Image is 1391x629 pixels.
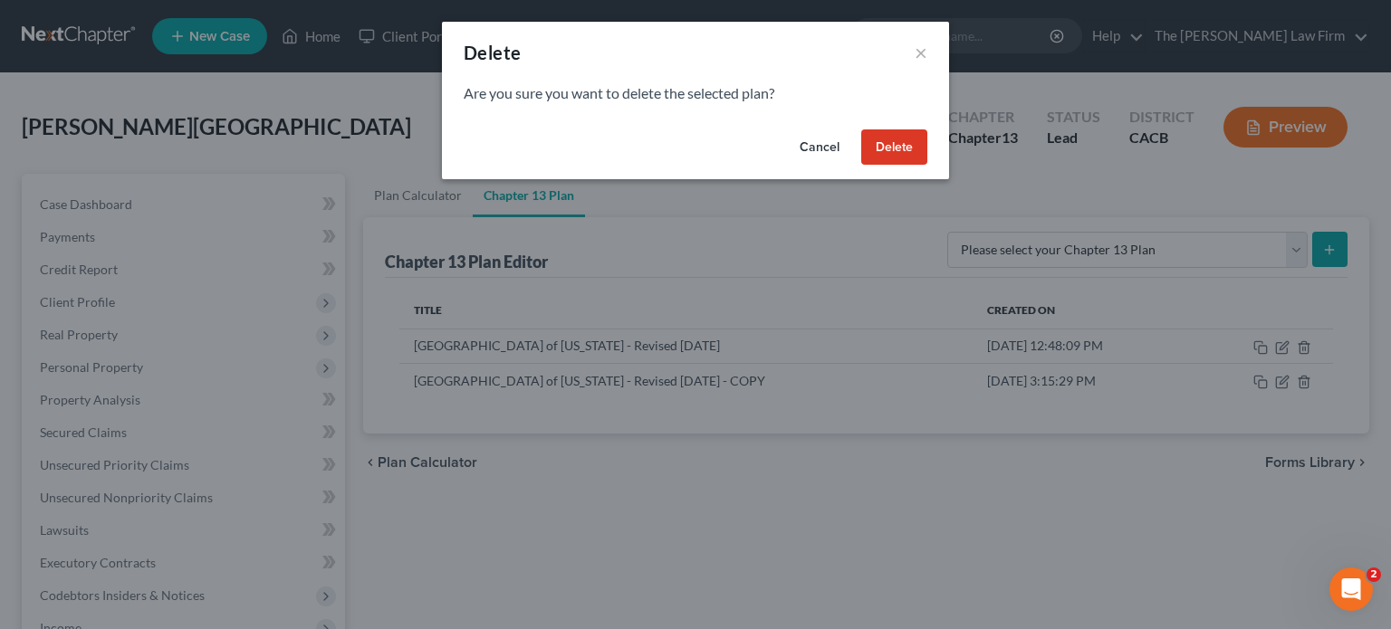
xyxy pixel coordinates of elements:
p: Are you sure you want to delete the selected plan? [464,83,927,104]
span: 2 [1367,567,1381,582]
div: Delete [464,40,521,65]
button: Delete [861,129,927,166]
button: Cancel [785,129,854,166]
iframe: Intercom live chat [1329,567,1373,611]
button: × [915,42,927,63]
